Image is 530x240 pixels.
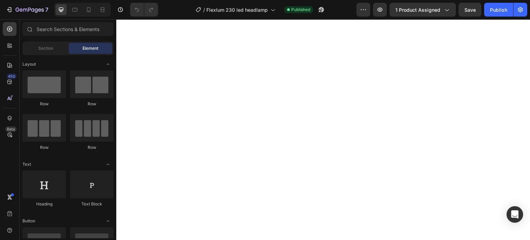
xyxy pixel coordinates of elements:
[464,7,476,13] span: Save
[291,7,310,13] span: Published
[490,6,507,13] div: Publish
[70,201,114,207] div: Text Block
[3,3,51,17] button: 7
[390,3,456,17] button: 1 product assigned
[130,3,158,17] div: Undo/Redo
[38,45,53,51] span: Section
[70,101,114,107] div: Row
[484,3,513,17] button: Publish
[22,22,114,36] input: Search Sections & Elements
[82,45,98,51] span: Element
[7,74,17,79] div: 450
[22,144,66,151] div: Row
[203,6,205,13] span: /
[45,6,48,14] p: 7
[102,59,114,70] span: Toggle open
[5,126,17,132] div: Beta
[116,19,530,240] iframe: Design area
[395,6,440,13] span: 1 product assigned
[70,144,114,151] div: Row
[22,101,66,107] div: Row
[206,6,268,13] span: Flexlum 230 led headlamp
[22,161,31,167] span: Text
[507,206,523,223] div: Open Intercom Messenger
[22,218,35,224] span: Button
[22,61,36,67] span: Layout
[102,159,114,170] span: Toggle open
[459,3,481,17] button: Save
[102,215,114,227] span: Toggle open
[22,201,66,207] div: Heading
